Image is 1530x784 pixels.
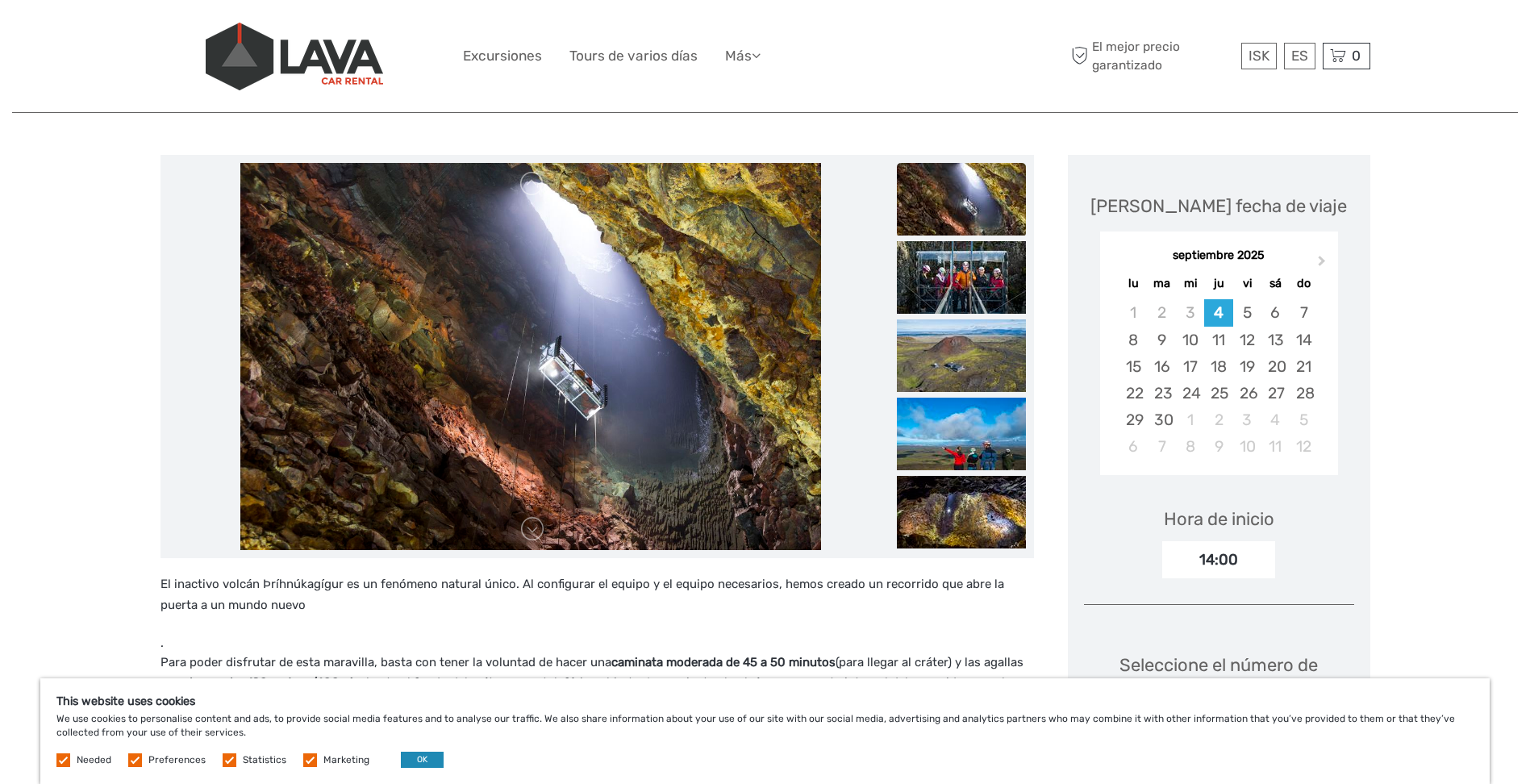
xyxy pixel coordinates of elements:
[56,694,1474,708] h5: This website uses cookies
[1233,380,1261,407] div: Choose viernes, 26 de septiembre de 2025
[1119,353,1148,380] div: Choose lunes, 15 de septiembre de 2025
[1148,407,1176,433] div: Choose martes, 30 de septiembre de 2025
[897,241,1026,314] img: cd5cc137e7404e5d959b00fd62ad6284_slider_thumbnail.jpeg
[1105,299,1332,460] div: month 2025-09
[1349,48,1363,64] span: 0
[897,163,1026,236] img: baa3929123884c44bd879ce76364a2bd_slider_thumbnail.jpeg
[1176,380,1204,407] div: Choose miércoles, 24 de septiembre de 2025
[1233,407,1261,433] div: Choose viernes, 3 de octubre de 2025
[1204,299,1232,326] div: Choose jueves, 4 de septiembre de 2025
[1148,273,1176,294] div: ma
[1090,194,1347,219] div: [PERSON_NAME] fecha de viaje
[186,675,366,690] strong: descender 120 metros/400 pies
[161,653,1034,715] p: Para poder disfrutar de esta maravilla, basta con tener la voluntad de hacer una (para llegar al ...
[1233,353,1261,380] div: Choose viernes, 19 de septiembre de 2025
[1100,248,1338,265] div: septiembre 2025
[1311,252,1336,277] button: Next Month
[1290,407,1318,433] div: Choose domingo, 5 de octubre de 2025
[1233,273,1261,294] div: vi
[1068,38,1237,73] span: El mejor precio garantizado
[161,574,1034,615] p: El inactivo volcán Þríhnúkagígur es un fenómeno natural único. Al configurar el equipo y el equip...
[1176,327,1204,353] div: Choose miércoles, 10 de septiembre de 2025
[1119,380,1148,407] div: Choose lunes, 22 de septiembre de 2025
[1119,273,1148,294] div: lu
[1148,299,1176,326] div: Not available martes, 2 de septiembre de 2025
[1119,407,1148,433] div: Choose lunes, 29 de septiembre de 2025
[1176,299,1204,326] div: Not available miércoles, 3 de septiembre de 2025
[1261,273,1290,294] div: sá
[897,476,1026,548] img: 7ac251c5713f4a2dbe5a120df4a8d976_slider_thumbnail.jpeg
[1148,380,1176,407] div: Choose martes, 23 de septiembre de 2025
[1148,433,1176,460] div: Choose martes, 7 de octubre de 2025
[1204,433,1232,460] div: Choose jueves, 9 de octubre de 2025
[1204,407,1232,433] div: Choose jueves, 2 de octubre de 2025
[463,44,542,68] a: Excursiones
[1290,433,1318,460] div: Choose domingo, 12 de octubre de 2025
[1162,541,1275,578] div: 14:00
[1249,48,1269,64] span: ISK
[725,44,761,68] a: Más
[77,753,111,767] label: Needed
[323,753,369,767] label: Marketing
[1176,433,1204,460] div: Choose miércoles, 8 de octubre de 2025
[1233,327,1261,353] div: Choose viernes, 12 de septiembre de 2025
[1290,380,1318,407] div: Choose domingo, 28 de septiembre de 2025
[1176,353,1204,380] div: Choose miércoles, 17 de septiembre de 2025
[897,319,1026,392] img: e8a67274b68a4dadaf5e23364ff0a6d7_slider_thumbnail.jpeg
[1204,327,1232,353] div: Choose jueves, 11 de septiembre de 2025
[1204,273,1232,294] div: ju
[1261,327,1290,353] div: Choose sábado, 13 de septiembre de 2025
[1290,273,1318,294] div: do
[569,44,698,68] a: Tours de varios días
[206,23,383,90] img: 523-13fdf7b0-e410-4b32-8dc9-7907fc8d33f7_logo_big.jpg
[1176,273,1204,294] div: mi
[611,655,836,669] strong: caminata moderada de 45 a 50 minutos
[1261,299,1290,326] div: Choose sábado, 6 de septiembre de 2025
[1261,380,1290,407] div: Choose sábado, 27 de septiembre de 2025
[1290,353,1318,380] div: Choose domingo, 21 de septiembre de 2025
[1084,653,1354,765] div: Seleccione el número de participantes
[1284,43,1315,69] div: ES
[1204,380,1232,407] div: Choose jueves, 25 de septiembre de 2025
[1233,433,1261,460] div: Choose viernes, 10 de octubre de 2025
[1290,299,1318,326] div: Choose domingo, 7 de septiembre de 2025
[1261,407,1290,433] div: Choose sábado, 4 de octubre de 2025
[1233,299,1261,326] div: Choose viernes, 5 de septiembre de 2025
[40,678,1490,784] div: We use cookies to personalise content and ads, to provide social media features and to analyse ou...
[1119,299,1148,326] div: Not available lunes, 1 de septiembre de 2025
[1176,407,1204,433] div: Choose miércoles, 1 de octubre de 2025
[240,163,821,550] img: baa3929123884c44bd879ce76364a2bd_main_slider.jpeg
[1119,327,1148,353] div: Choose lunes, 8 de septiembre de 2025
[401,752,444,768] button: OK
[1148,353,1176,380] div: Choose martes, 16 de septiembre de 2025
[1164,507,1274,532] div: Hora de inicio
[1148,327,1176,353] div: Choose martes, 9 de septiembre de 2025
[1119,433,1148,460] div: Choose lunes, 6 de octubre de 2025
[1204,353,1232,380] div: Choose jueves, 18 de septiembre de 2025
[243,753,286,767] label: Statistics
[1290,327,1318,353] div: Choose domingo, 14 de septiembre de 2025
[148,753,206,767] label: Preferences
[1261,433,1290,460] div: Choose sábado, 11 de octubre de 2025
[897,398,1026,470] img: 7a37644959514a24802c9fd48de7ef32_slider_thumbnail.jpeg
[1261,353,1290,380] div: Choose sábado, 20 de septiembre de 2025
